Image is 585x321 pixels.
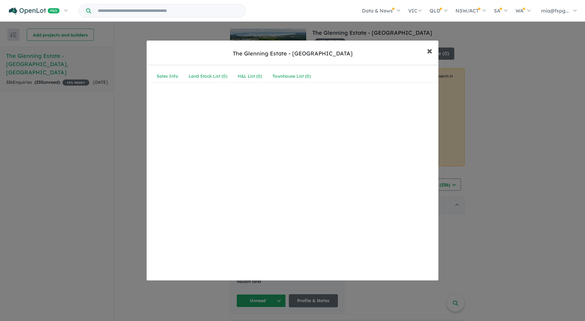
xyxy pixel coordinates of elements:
[238,73,262,80] div: H&L List ( 0 )
[9,7,60,15] img: Openlot PRO Logo White
[272,73,311,80] div: Townhouse List ( 0 )
[189,73,227,80] div: Land Stock List ( 0 )
[92,4,244,17] input: Try estate name, suburb, builder or developer
[541,8,569,14] span: mia@fxpg...
[157,73,178,80] div: Sales Info
[427,44,432,57] span: ×
[233,50,353,58] div: The Glenning Estate - [GEOGRAPHIC_DATA]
